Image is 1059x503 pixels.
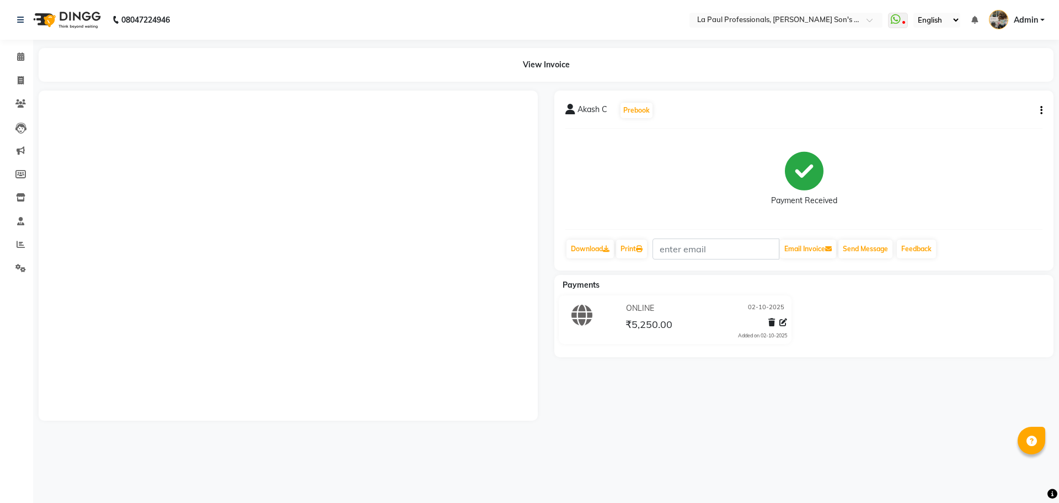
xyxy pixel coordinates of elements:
input: enter email [652,239,779,260]
div: View Invoice [39,48,1053,82]
a: Download [566,240,614,258]
span: Payments [563,280,600,290]
span: 02-10-2025 [748,303,784,314]
div: Payment Received [771,195,837,207]
button: Send Message [838,240,892,258]
button: Email Invoice [780,240,836,258]
span: Admin [1014,14,1038,26]
a: Print [616,240,647,258]
a: Feedback [897,240,936,258]
span: ONLINE [626,303,654,314]
img: logo [28,4,104,35]
img: Admin [989,10,1008,29]
b: 08047224946 [121,4,170,35]
div: Added on 02-10-2025 [738,332,787,340]
button: Prebook [621,103,652,118]
span: ₹5,250.00 [625,318,672,333]
iframe: chat widget [1013,459,1048,492]
span: Akash C [577,104,607,119]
